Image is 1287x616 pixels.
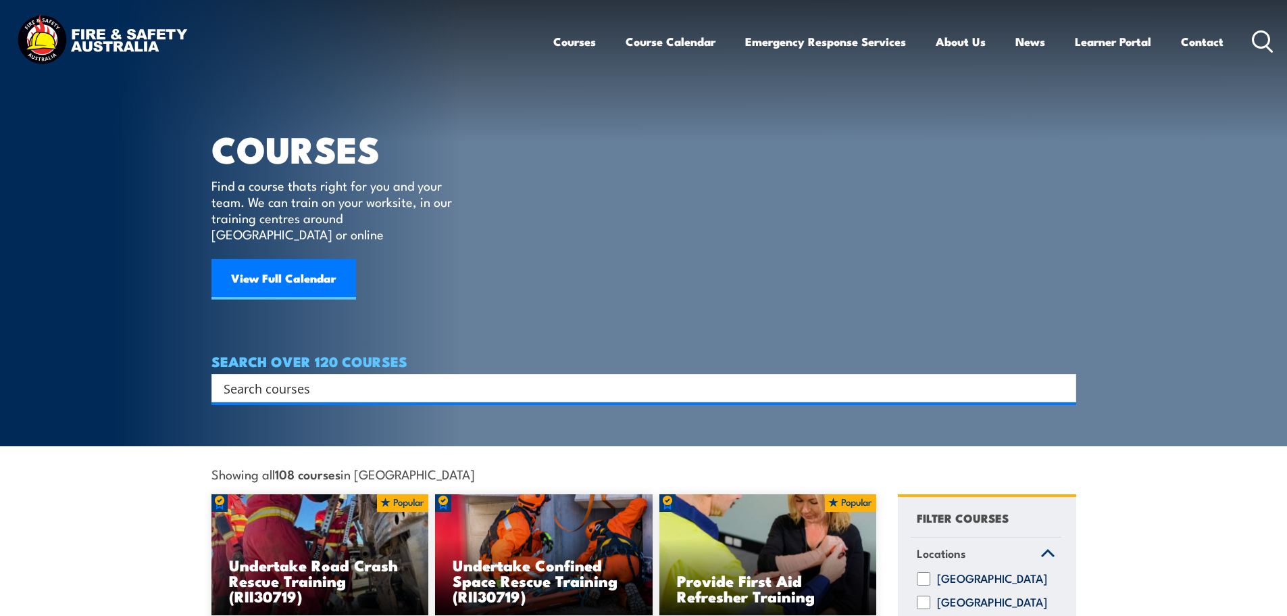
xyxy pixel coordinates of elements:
a: About Us [936,24,986,60]
h3: Provide First Aid Refresher Training [677,573,859,604]
h3: Undertake Road Crash Rescue Training (RII30719) [229,557,411,604]
a: View Full Calendar [211,259,356,300]
img: Undertake Confined Space Rescue Training (non Fire-Sector) (2) [435,494,653,616]
a: News [1015,24,1045,60]
label: [GEOGRAPHIC_DATA] [937,596,1047,609]
a: Undertake Road Crash Rescue Training (RII30719) [211,494,429,616]
a: Learner Portal [1075,24,1151,60]
h4: FILTER COURSES [917,508,1009,527]
a: Locations [911,538,1061,573]
span: Locations [917,544,966,563]
label: [GEOGRAPHIC_DATA] [937,572,1047,586]
h3: Undertake Confined Space Rescue Training (RII30719) [453,557,635,604]
span: Showing all in [GEOGRAPHIC_DATA] [211,467,475,481]
p: Find a course thats right for you and your team. We can train on your worksite, in our training c... [211,177,458,242]
img: Road Crash Rescue Training [211,494,429,616]
a: Emergency Response Services [745,24,906,60]
img: Provide First Aid (Blended Learning) [659,494,877,616]
a: Courses [553,24,596,60]
button: Search magnifier button [1053,379,1071,398]
a: Undertake Confined Space Rescue Training (RII30719) [435,494,653,616]
strong: 108 courses [275,465,340,483]
a: Contact [1181,24,1223,60]
a: Course Calendar [626,24,715,60]
form: Search form [226,379,1049,398]
a: Provide First Aid Refresher Training [659,494,877,616]
h4: SEARCH OVER 120 COURSES [211,354,1076,369]
h1: COURSES [211,133,472,164]
input: Search input [224,378,1046,398]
